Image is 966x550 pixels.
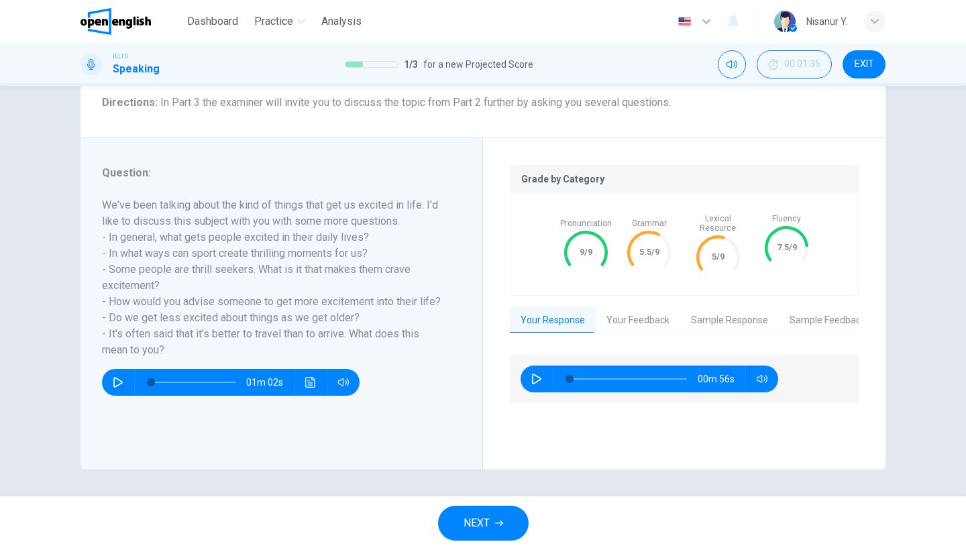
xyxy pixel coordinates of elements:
[757,50,832,78] div: Hide
[249,9,311,34] button: Practice
[321,13,362,30] span: Analysis
[510,307,596,335] button: Your Response
[102,165,445,181] h6: Question :
[784,59,820,70] span: 00:01:35
[300,369,321,396] button: Click to see the audio transcription
[187,13,238,30] span: Dashboard
[182,9,244,34] button: Dashboard
[254,13,293,30] span: Practice
[843,50,885,78] button: EXIT
[113,52,128,61] span: IELTS
[438,506,529,541] button: NEXT
[423,56,533,72] span: for a new Projected Score
[404,56,418,72] span: 1 / 3
[510,307,859,335] div: basic tabs example
[676,17,693,27] img: en
[806,13,848,30] div: Nisanur Y.
[113,61,160,77] h1: Speaking
[80,8,182,35] a: OpenEnglish logo
[560,219,612,228] span: Pronunciation
[580,247,592,257] text: 9/9
[246,369,294,396] span: 01m 02s
[102,95,864,111] h6: Directions :
[464,514,490,533] span: NEXT
[718,50,746,78] div: Mute
[316,9,367,34] button: Analysis
[680,307,779,335] button: Sample Response
[632,219,667,228] span: Grammar
[102,197,445,358] h6: We've been talking about the kind of things that get us excited in life. I'd like to discuss this...
[160,96,671,109] span: In Part 3 the examiner will invite you to discuss the topic from Part 2 further by asking you sev...
[521,174,847,184] p: Grade by Category
[855,59,874,70] span: EXIT
[772,214,801,223] span: Fluency
[596,307,680,335] button: Your Feedback
[80,8,151,35] img: OpenEnglish logo
[639,247,659,257] text: 5.5/9
[774,11,796,32] img: Profile picture
[776,242,796,252] text: 7.5/9
[698,366,745,392] span: 00m 56s
[757,50,832,78] button: 00:01:35
[779,307,876,335] button: Sample Feedback
[688,214,749,233] span: Lexical Resource
[712,252,724,262] text: 5/9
